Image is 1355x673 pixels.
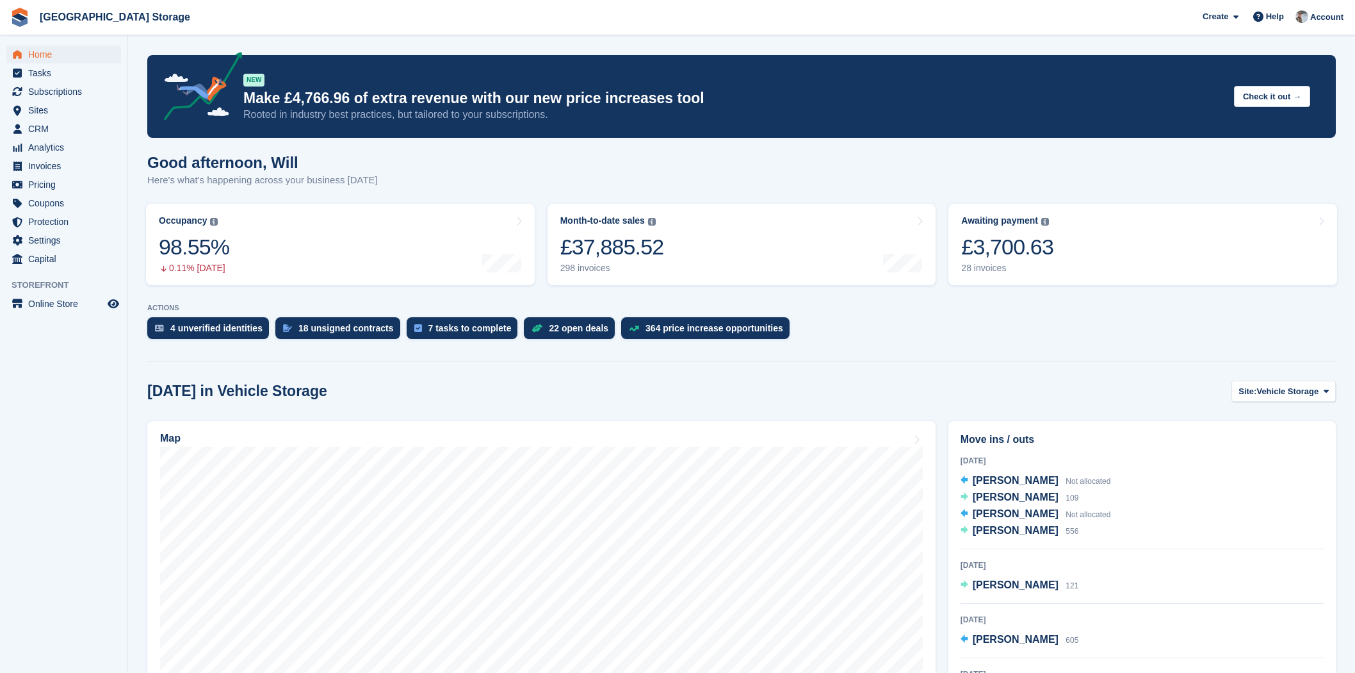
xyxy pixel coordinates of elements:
a: [PERSON_NAME] 109 [961,490,1079,506]
a: menu [6,64,121,82]
h2: Map [160,433,181,444]
span: [PERSON_NAME] [973,508,1059,519]
img: icon-info-grey-7440780725fd019a000dd9b08b2336e03edf1995a4989e88bcd33f0948082b44.svg [210,218,218,226]
span: 109 [1066,494,1078,503]
img: price-adjustments-announcement-icon-8257ccfd72463d97f412b2fc003d46551f7dbcb40ab6d574587a9cd5c0d94... [153,52,243,125]
span: Invoices [28,157,105,175]
a: 4 unverified identities [147,317,275,345]
span: Not allocated [1066,477,1110,486]
p: Make £4,766.96 of extra revenue with our new price increases tool [243,89,1224,108]
a: Month-to-date sales £37,885.52 298 invoices [548,204,936,285]
span: 605 [1066,636,1078,645]
a: menu [6,250,121,268]
a: Awaiting payment £3,700.63 28 invoices [948,204,1337,285]
span: Subscriptions [28,83,105,101]
img: Will Strivens [1295,10,1308,23]
h2: Move ins / outs [961,432,1324,447]
div: 4 unverified identities [170,323,263,333]
span: Vehicle Storage [1256,385,1318,398]
span: 121 [1066,581,1078,590]
a: Occupancy 98.55% 0.11% [DATE] [146,204,535,285]
a: menu [6,157,121,175]
a: 22 open deals [524,317,621,345]
span: Capital [28,250,105,268]
div: Month-to-date sales [560,215,645,226]
span: Home [28,46,105,63]
span: [PERSON_NAME] [973,475,1059,486]
a: [GEOGRAPHIC_DATA] Storage [35,6,195,28]
span: Create [1203,10,1228,23]
div: [DATE] [961,614,1324,626]
span: Protection [28,213,105,231]
p: Here's what's happening across your business [DATE] [147,173,378,188]
div: 28 invoices [961,263,1053,274]
a: [PERSON_NAME] 121 [961,577,1079,594]
p: ACTIONS [147,304,1336,312]
a: menu [6,213,121,231]
span: Sites [28,101,105,119]
img: deal-1b604bf984904fb50ccaf53a9ad4b4a5d6e5aea283cecdc64d6e3604feb123c2.svg [531,324,542,333]
img: price_increase_opportunities-93ffe204e8149a01c8c9dc8f82e8f89637d9d84a8eef4429ea346261dce0b2c0.svg [629,326,639,331]
img: verify_identity-adf6edd0f0f0b5bbfe63781bf79b02c33cf7c696d77639b501bdc392416b5a36.svg [155,324,164,332]
a: menu [6,46,121,63]
span: Help [1266,10,1284,23]
a: menu [6,176,121,194]
span: Pricing [28,176,105,194]
span: Tasks [28,64,105,82]
span: 556 [1066,527,1078,536]
span: [PERSON_NAME] [973,492,1059,503]
a: 7 tasks to complete [407,317,524,345]
a: menu [6,231,121,249]
div: £37,885.52 [560,234,664,260]
span: Not allocated [1066,510,1110,519]
div: Awaiting payment [961,215,1038,226]
a: [PERSON_NAME] Not allocated [961,506,1111,523]
a: menu [6,194,121,212]
span: Online Store [28,295,105,313]
a: [PERSON_NAME] 556 [961,523,1079,540]
a: Preview store [106,296,121,312]
a: 364 price increase opportunities [621,317,796,345]
a: menu [6,295,121,313]
img: icon-info-grey-7440780725fd019a000dd9b08b2336e03edf1995a4989e88bcd33f0948082b44.svg [648,218,656,226]
img: stora-icon-8386f47178a22dfd0bd8f6a31ec36ba5ce8667c1dd55bd0f319d3a0aa187defe.svg [10,8,29,27]
span: Storefront [12,279,127,292]
div: 22 open deals [549,323,608,333]
span: Site: [1238,385,1256,398]
button: Site: Vehicle Storage [1231,381,1336,402]
span: Coupons [28,194,105,212]
h2: [DATE] in Vehicle Storage [147,383,327,400]
p: Rooted in industry best practices, but tailored to your subscriptions. [243,108,1224,122]
a: 18 unsigned contracts [275,317,407,345]
a: menu [6,138,121,156]
div: 364 price increase opportunities [645,323,783,333]
a: menu [6,101,121,119]
div: [DATE] [961,455,1324,467]
span: [PERSON_NAME] [973,634,1059,645]
div: 7 tasks to complete [428,323,512,333]
img: task-75834270c22a3079a89374b754ae025e5fb1db73e45f91037f5363f120a921f8.svg [414,324,422,332]
h1: Good afternoon, Will [147,154,378,171]
a: menu [6,83,121,101]
a: menu [6,120,121,138]
button: Check it out → [1234,86,1310,107]
span: [PERSON_NAME] [973,579,1059,590]
span: Settings [28,231,105,249]
span: CRM [28,120,105,138]
div: Occupancy [159,215,207,226]
a: [PERSON_NAME] Not allocated [961,473,1111,490]
div: NEW [243,74,264,87]
div: 0.11% [DATE] [159,263,229,274]
a: [PERSON_NAME] 605 [961,632,1079,649]
img: icon-info-grey-7440780725fd019a000dd9b08b2336e03edf1995a4989e88bcd33f0948082b44.svg [1041,218,1049,226]
span: [PERSON_NAME] [973,525,1059,536]
div: 98.55% [159,234,229,260]
span: Account [1310,11,1343,24]
div: [DATE] [961,560,1324,571]
div: 298 invoices [560,263,664,274]
img: contract_signature_icon-13c848040528278c33f63329250d36e43548de30e8caae1d1a13099fd9432cc5.svg [283,324,292,332]
div: £3,700.63 [961,234,1053,260]
span: Analytics [28,138,105,156]
div: 18 unsigned contracts [298,323,394,333]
